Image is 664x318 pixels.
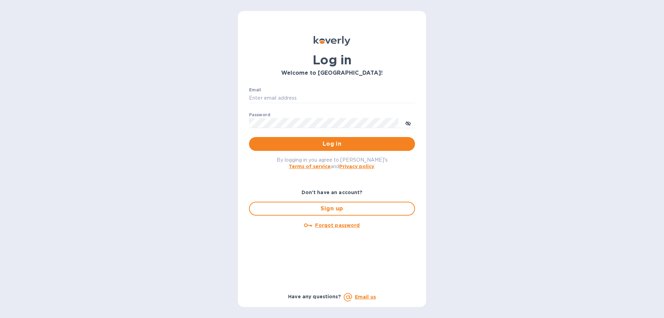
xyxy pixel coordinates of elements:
[249,70,415,76] h3: Welcome to [GEOGRAPHIC_DATA]!
[288,294,341,299] b: Have any questions?
[249,137,415,151] button: Log in
[249,88,261,92] label: Email
[249,53,415,67] h1: Log in
[277,157,388,169] span: By logging in you agree to [PERSON_NAME]'s and .
[249,113,270,117] label: Password
[255,205,409,213] span: Sign up
[255,140,409,148] span: Log in
[401,116,415,130] button: toggle password visibility
[355,294,376,300] a: Email us
[289,164,331,169] a: Terms of service
[314,36,350,46] img: Koverly
[315,222,360,228] u: Forgot password
[302,190,363,195] b: Don't have an account?
[249,202,415,216] button: Sign up
[339,164,374,169] a: Privacy policy
[249,93,415,103] input: Enter email address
